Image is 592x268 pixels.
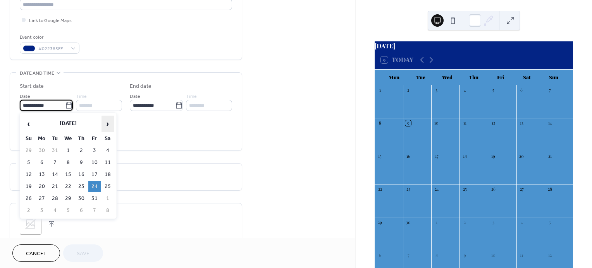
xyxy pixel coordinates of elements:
[405,153,411,159] div: 16
[102,181,114,192] td: 25
[434,87,439,93] div: 3
[20,213,41,235] div: ;
[377,153,383,159] div: 15
[407,70,434,85] div: Tue
[75,205,88,216] td: 6
[130,82,151,90] div: End date
[88,193,101,204] td: 31
[547,252,553,258] div: 12
[547,120,553,126] div: 14
[405,120,411,126] div: 9
[462,87,468,93] div: 4
[519,153,525,159] div: 20
[377,87,383,93] div: 1
[88,205,101,216] td: 7
[102,169,114,180] td: 18
[36,181,48,192] td: 20
[22,169,35,180] td: 12
[22,181,35,192] td: 19
[62,205,74,216] td: 5
[22,193,35,204] td: 26
[102,193,114,204] td: 1
[405,252,411,258] div: 7
[490,186,496,192] div: 26
[490,219,496,225] div: 3
[434,219,439,225] div: 1
[519,219,525,225] div: 4
[20,92,30,101] span: Date
[490,120,496,126] div: 12
[462,219,468,225] div: 2
[102,157,114,168] td: 11
[461,70,487,85] div: Thu
[23,116,34,131] span: ‹
[519,87,525,93] div: 6
[20,82,44,90] div: Start date
[519,252,525,258] div: 11
[22,145,35,156] td: 29
[29,17,72,25] span: Link to Google Maps
[547,186,553,192] div: 28
[519,120,525,126] div: 13
[377,219,383,225] div: 29
[12,244,60,262] a: Cancel
[36,157,48,168] td: 6
[102,205,114,216] td: 8
[434,252,439,258] div: 8
[20,33,78,41] div: Event color
[38,45,67,53] span: #022385FF
[49,169,61,180] td: 14
[49,145,61,156] td: 31
[62,157,74,168] td: 8
[75,157,88,168] td: 9
[405,219,411,225] div: 30
[88,133,101,144] th: Fr
[88,169,101,180] td: 17
[62,133,74,144] th: We
[22,157,35,168] td: 5
[434,153,439,159] div: 17
[36,205,48,216] td: 3
[375,41,573,51] div: [DATE]
[88,145,101,156] td: 3
[490,252,496,258] div: 10
[75,169,88,180] td: 16
[76,92,87,101] span: Time
[62,181,74,192] td: 22
[130,92,140,101] span: Date
[519,186,525,192] div: 27
[20,69,54,77] span: Date and time
[490,153,496,159] div: 19
[88,157,101,168] td: 10
[62,193,74,204] td: 29
[22,205,35,216] td: 2
[405,186,411,192] div: 23
[49,205,61,216] td: 4
[49,133,61,144] th: Tu
[36,116,101,132] th: [DATE]
[75,145,88,156] td: 2
[88,181,101,192] td: 24
[434,70,461,85] div: Wed
[514,70,540,85] div: Sat
[462,186,468,192] div: 25
[186,92,197,101] span: Time
[102,116,114,131] span: ›
[377,186,383,192] div: 22
[49,181,61,192] td: 21
[381,70,408,85] div: Mon
[36,133,48,144] th: Mo
[462,153,468,159] div: 18
[462,252,468,258] div: 9
[102,145,114,156] td: 4
[75,193,88,204] td: 30
[405,87,411,93] div: 2
[36,193,48,204] td: 27
[49,157,61,168] td: 7
[75,133,88,144] th: Th
[434,186,439,192] div: 24
[62,169,74,180] td: 15
[377,252,383,258] div: 6
[547,87,553,93] div: 7
[26,250,46,258] span: Cancel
